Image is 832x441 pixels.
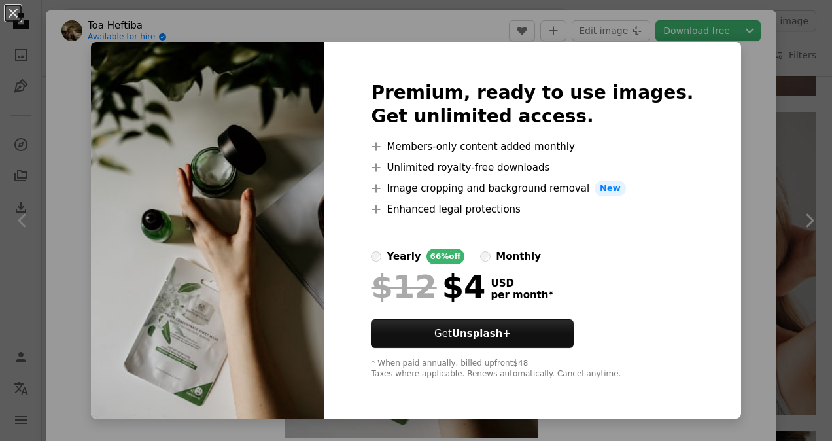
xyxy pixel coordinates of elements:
li: Enhanced legal protections [371,202,693,217]
div: 66% off [426,249,465,264]
input: monthly [480,251,491,262]
li: Unlimited royalty-free downloads [371,160,693,175]
li: Members-only content added monthly [371,139,693,154]
div: * When paid annually, billed upfront $48 Taxes where applicable. Renews automatically. Cancel any... [371,359,693,379]
span: New [595,181,626,196]
span: per month * [491,289,553,301]
div: $4 [371,270,485,304]
img: photo-1552046122-03184de85e08 [91,42,324,419]
span: USD [491,277,553,289]
li: Image cropping and background removal [371,181,693,196]
h2: Premium, ready to use images. Get unlimited access. [371,81,693,128]
div: yearly [387,249,421,264]
div: monthly [496,249,541,264]
span: $12 [371,270,436,304]
button: GetUnsplash+ [371,319,574,348]
strong: Unsplash+ [452,328,511,340]
input: yearly66%off [371,251,381,262]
